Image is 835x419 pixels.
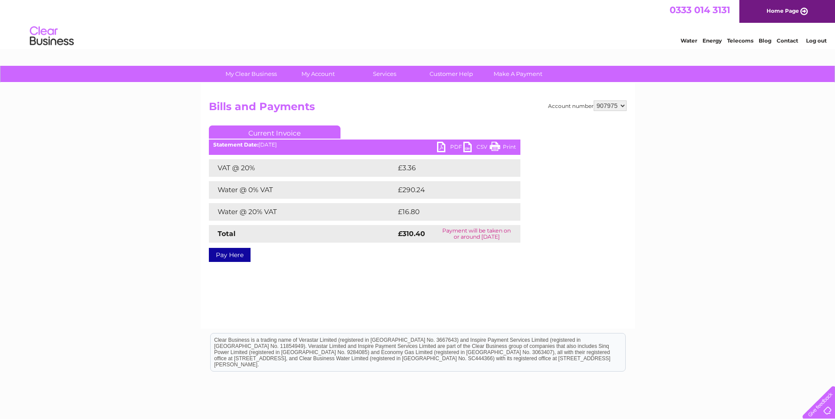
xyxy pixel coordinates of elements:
[806,37,827,44] a: Log out
[727,37,753,44] a: Telecoms
[209,203,396,221] td: Water @ 20% VAT
[209,100,627,117] h2: Bills and Payments
[490,142,516,154] a: Print
[433,225,520,243] td: Payment will be taken on or around [DATE]
[702,37,722,44] a: Energy
[209,159,396,177] td: VAT @ 20%
[209,248,251,262] a: Pay Here
[548,100,627,111] div: Account number
[213,141,258,148] b: Statement Date:
[777,37,798,44] a: Contact
[396,203,502,221] td: £16.80
[29,23,74,50] img: logo.png
[215,66,287,82] a: My Clear Business
[759,37,771,44] a: Blog
[282,66,354,82] a: My Account
[398,229,425,238] strong: £310.40
[218,229,236,238] strong: Total
[209,142,520,148] div: [DATE]
[396,159,500,177] td: £3.36
[482,66,554,82] a: Make A Payment
[463,142,490,154] a: CSV
[415,66,487,82] a: Customer Help
[681,37,697,44] a: Water
[209,181,396,199] td: Water @ 0% VAT
[437,142,463,154] a: PDF
[396,181,505,199] td: £290.24
[670,4,730,15] a: 0333 014 3131
[211,5,625,43] div: Clear Business is a trading name of Verastar Limited (registered in [GEOGRAPHIC_DATA] No. 3667643...
[348,66,421,82] a: Services
[209,125,340,139] a: Current Invoice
